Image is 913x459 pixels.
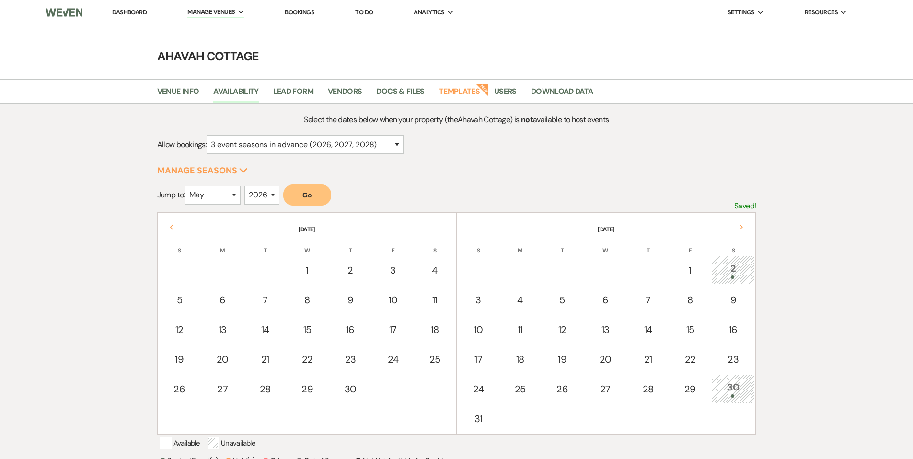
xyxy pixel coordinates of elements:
[505,382,535,396] div: 25
[476,83,489,96] strong: New
[669,235,711,255] th: F
[500,235,541,255] th: M
[335,263,367,277] div: 2
[728,8,755,17] span: Settings
[547,352,578,367] div: 19
[378,322,408,337] div: 17
[712,235,754,255] th: S
[335,382,367,396] div: 30
[187,7,235,17] span: Manage Venues
[159,214,455,234] th: [DATE]
[372,235,413,255] th: F
[419,322,450,337] div: 18
[463,352,494,367] div: 17
[674,322,705,337] div: 15
[208,437,255,449] p: Unavailable
[717,293,749,307] div: 9
[717,261,749,279] div: 2
[159,235,200,255] th: S
[717,380,749,398] div: 30
[717,322,749,337] div: 16
[633,293,663,307] div: 7
[164,382,195,396] div: 26
[419,352,450,367] div: 25
[463,412,494,426] div: 31
[164,293,195,307] div: 5
[633,322,663,337] div: 14
[674,352,705,367] div: 22
[287,235,328,255] th: W
[328,85,362,103] a: Vendors
[207,382,239,396] div: 27
[335,293,367,307] div: 9
[458,235,499,255] th: S
[207,322,239,337] div: 13
[160,437,200,449] p: Available
[633,352,663,367] div: 21
[589,322,622,337] div: 13
[46,2,82,23] img: Weven Logo
[674,382,705,396] div: 29
[112,48,802,65] h4: Ahavah Cottage
[494,85,517,103] a: Users
[213,85,258,103] a: Availability
[157,166,248,175] button: Manage Seasons
[292,322,323,337] div: 15
[505,322,535,337] div: 11
[335,322,367,337] div: 16
[414,8,444,17] span: Analytics
[376,85,424,103] a: Docs & Files
[378,263,408,277] div: 3
[245,235,286,255] th: T
[589,382,622,396] div: 27
[378,352,408,367] div: 24
[292,352,323,367] div: 22
[805,8,838,17] span: Resources
[283,184,331,206] button: Go
[505,352,535,367] div: 18
[250,322,280,337] div: 14
[329,235,372,255] th: T
[547,322,578,337] div: 12
[157,85,199,103] a: Venue Info
[335,352,367,367] div: 23
[378,293,408,307] div: 10
[164,322,195,337] div: 12
[207,293,239,307] div: 6
[547,382,578,396] div: 26
[674,263,705,277] div: 1
[463,382,494,396] div: 24
[547,293,578,307] div: 5
[589,352,622,367] div: 20
[414,235,455,255] th: S
[201,235,244,255] th: M
[292,263,323,277] div: 1
[542,235,583,255] th: T
[674,293,705,307] div: 8
[734,200,756,212] p: Saved!
[717,352,749,367] div: 23
[157,139,207,149] span: Allow bookings:
[463,322,494,337] div: 10
[285,8,314,16] a: Bookings
[164,352,195,367] div: 19
[531,85,593,103] a: Download Data
[157,190,185,200] span: Jump to:
[627,235,668,255] th: T
[419,263,450,277] div: 4
[273,85,313,103] a: Lead Form
[584,235,627,255] th: W
[232,114,681,126] p: Select the dates below when your property (the Ahavah Cottage ) is available to host events
[250,352,280,367] div: 21
[292,293,323,307] div: 8
[589,293,622,307] div: 6
[292,382,323,396] div: 29
[505,293,535,307] div: 4
[463,293,494,307] div: 3
[521,115,533,125] strong: not
[112,8,147,16] a: Dashboard
[207,352,239,367] div: 20
[439,85,480,103] a: Templates
[250,293,280,307] div: 7
[250,382,280,396] div: 28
